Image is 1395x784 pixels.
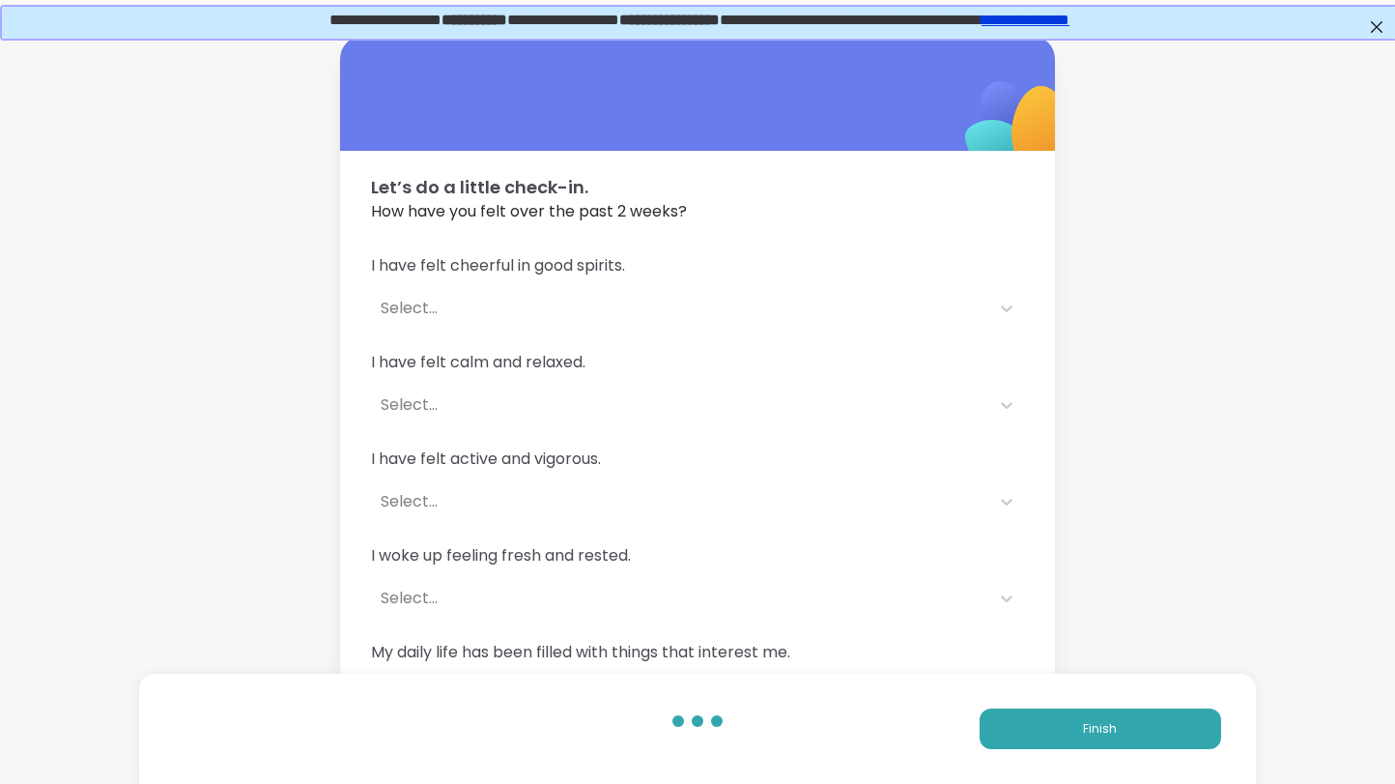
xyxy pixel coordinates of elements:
[1083,720,1117,738] span: Finish
[371,200,1024,223] span: How have you felt over the past 2 weeks?
[381,297,980,320] div: Select...
[371,641,1024,664] span: My daily life has been filled with things that interest me.
[920,31,1112,223] img: ShareWell Logomark
[371,351,1024,374] span: I have felt calm and relaxed.
[381,490,980,513] div: Select...
[980,709,1221,749] button: Finish
[381,393,980,417] div: Select...
[381,587,980,610] div: Select...
[371,544,1024,567] span: I woke up feeling fresh and rested.
[371,174,1024,200] span: Let’s do a little check-in.
[371,254,1024,277] span: I have felt cheerful in good spirits.
[371,448,1024,471] span: I have felt active and vigorous.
